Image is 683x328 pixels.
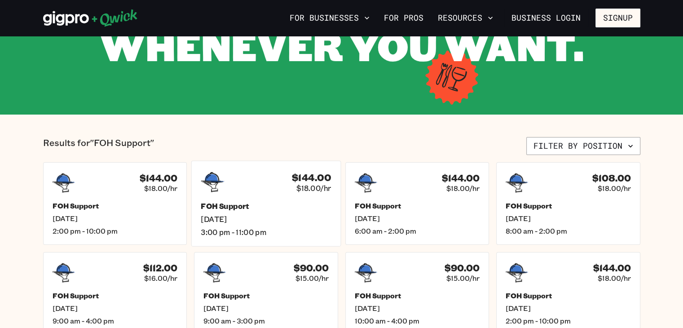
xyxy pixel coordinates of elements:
span: 8:00 am - 2:00 pm [506,226,631,235]
span: [DATE] [506,214,631,223]
a: $144.00$18.00/hrFOH Support[DATE]3:00 pm - 11:00 pm [191,160,341,246]
h5: FOH Support [53,291,178,300]
span: $16.00/hr [144,274,177,283]
h4: $108.00 [592,173,631,184]
button: Resources [434,10,497,26]
span: [DATE] [53,304,178,313]
p: Results for "FOH Support" [43,137,154,155]
span: 9:00 am - 3:00 pm [203,316,329,325]
h5: FOH Support [355,291,480,300]
span: $15.00/hr [446,274,480,283]
span: 6:00 am - 2:00 pm [355,226,480,235]
span: 9:00 am - 4:00 pm [53,316,178,325]
button: Filter by position [526,137,640,155]
h4: $112.00 [143,262,177,274]
span: 2:00 pm - 10:00 pm [506,316,631,325]
a: $108.00$18.00/hrFOH Support[DATE]8:00 am - 2:00 pm [496,162,640,245]
h4: $90.00 [445,262,480,274]
h4: $144.00 [442,173,480,184]
a: Business Login [504,9,588,27]
a: For Pros [380,10,427,26]
h5: FOH Support [355,201,480,210]
h4: $144.00 [140,173,177,184]
a: $144.00$18.00/hrFOH Support[DATE]2:00 pm - 10:00 pm [43,162,187,245]
span: [DATE] [506,304,631,313]
span: 10:00 am - 4:00 pm [355,316,480,325]
span: $15.00/hr [295,274,329,283]
span: [DATE] [355,214,480,223]
span: 3:00 pm - 11:00 pm [201,227,331,237]
h5: FOH Support [506,291,631,300]
span: [DATE] [201,214,331,224]
span: $18.00/hr [144,184,177,193]
h5: FOH Support [201,201,331,211]
h4: $90.00 [294,262,329,274]
span: $18.00/hr [598,184,631,193]
button: Signup [595,9,640,27]
span: 2:00 pm - 10:00 pm [53,226,178,235]
span: $18.00/hr [598,274,631,283]
h4: $144.00 [292,172,331,183]
button: For Businesses [286,10,373,26]
span: [DATE] [53,214,178,223]
span: $18.00/hr [296,183,331,193]
span: [DATE] [355,304,480,313]
h5: FOH Support [53,201,178,210]
span: [DATE] [203,304,329,313]
span: $18.00/hr [446,184,480,193]
h5: FOH Support [506,201,631,210]
a: $144.00$18.00/hrFOH Support[DATE]6:00 am - 2:00 pm [345,162,489,245]
h5: FOH Support [203,291,329,300]
h4: $144.00 [593,262,631,274]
